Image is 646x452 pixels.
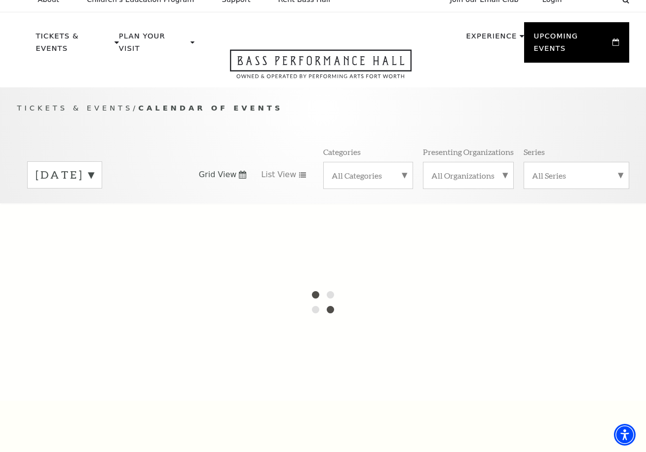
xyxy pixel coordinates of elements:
[534,30,610,60] p: Upcoming Events
[199,169,247,180] a: Grid View
[138,104,283,112] span: Calendar of Events
[614,424,636,446] div: Accessibility Menu
[423,147,514,157] p: Presenting Organizations
[199,169,237,180] span: Grid View
[332,170,405,181] label: All Categories
[261,169,296,180] span: List View
[119,30,188,60] p: Plan Your Visit
[194,49,447,87] a: Open this option
[532,170,621,181] label: All Series
[431,170,505,181] label: All Organizations
[36,167,94,183] label: [DATE]
[466,30,517,48] p: Experience
[524,147,545,157] p: Series
[36,30,113,60] p: Tickets & Events
[17,104,133,112] span: Tickets & Events
[261,169,306,180] a: List View
[323,147,361,157] p: Categories
[17,102,629,114] p: /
